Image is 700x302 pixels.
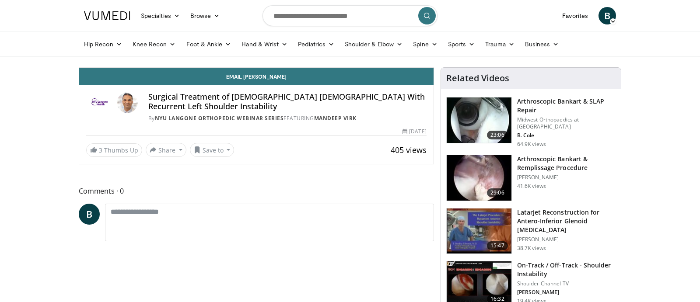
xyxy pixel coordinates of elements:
[408,35,442,53] a: Spine
[446,97,616,148] a: 23:06 Arthroscopic Bankart & SLAP Repair Midwest Orthopaedics at [GEOGRAPHIC_DATA] B. Cole 64.9K ...
[443,35,480,53] a: Sports
[446,208,616,254] a: 15:47 Latarjet Reconstruction for Antero-Inferior Glenoid [MEDICAL_DATA] [PERSON_NAME] 38.7K views
[136,7,185,24] a: Specialties
[517,236,616,243] p: [PERSON_NAME]
[99,146,102,154] span: 3
[190,143,234,157] button: Save to
[517,116,616,130] p: Midwest Orthopaedics at [GEOGRAPHIC_DATA]
[314,115,357,122] a: Mandeep Virk
[487,188,508,197] span: 29:06
[517,280,616,287] p: Shoulder Channel TV
[148,92,427,111] h4: Surgical Treatment of [DEMOGRAPHIC_DATA] [DEMOGRAPHIC_DATA] With Recurrent Left Shoulder Instability
[148,115,427,122] div: By FEATURING
[117,92,138,113] img: Avatar
[487,131,508,139] span: 23:06
[293,35,339,53] a: Pediatrics
[517,141,546,148] p: 64.9K views
[520,35,564,53] a: Business
[517,261,616,278] h3: On-Track / Off-Track - Shoulder Instability
[155,115,284,122] a: NYU Langone Orthopedic Webinar Series
[146,143,186,157] button: Share
[447,155,511,201] img: wolf_3.png.150x105_q85_crop-smart_upscale.jpg
[236,35,293,53] a: Hand & Wrist
[127,35,181,53] a: Knee Recon
[86,92,113,113] img: NYU Langone Orthopedic Webinar Series
[598,7,616,24] a: B
[79,68,434,85] a: Email [PERSON_NAME]
[517,289,616,296] p: [PERSON_NAME]
[517,245,546,252] p: 38.7K views
[391,145,427,155] span: 405 views
[446,73,509,83] h4: Related Videos
[86,143,142,157] a: 3 Thumbs Up
[517,183,546,190] p: 41.6K views
[402,128,426,135] div: [DATE]
[480,35,520,53] a: Trauma
[185,7,225,24] a: Browse
[517,132,616,139] p: B. Cole
[79,35,127,53] a: Hip Recon
[79,185,434,197] span: Comments 0
[517,155,616,172] h3: Arthroscopic Bankart & Remplissage Procedure
[79,204,100,225] a: B
[262,5,437,26] input: Search topics, interventions
[517,97,616,115] h3: Arthroscopic Bankart & SLAP Repair
[447,97,511,143] img: cole_0_3.png.150x105_q85_crop-smart_upscale.jpg
[487,241,508,250] span: 15:47
[557,7,593,24] a: Favorites
[517,174,616,181] p: [PERSON_NAME]
[339,35,408,53] a: Shoulder & Elbow
[517,208,616,234] h3: Latarjet Reconstruction for Antero-Inferior Glenoid [MEDICAL_DATA]
[181,35,237,53] a: Foot & Ankle
[447,208,511,254] img: 38708_0000_3.png.150x105_q85_crop-smart_upscale.jpg
[446,155,616,201] a: 29:06 Arthroscopic Bankart & Remplissage Procedure [PERSON_NAME] 41.6K views
[84,11,130,20] img: VuMedi Logo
